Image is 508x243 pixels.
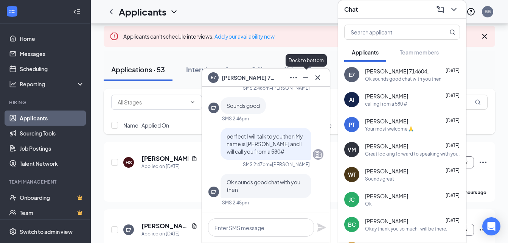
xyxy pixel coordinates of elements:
div: Applied on [DATE] [141,163,197,170]
svg: Minimize [301,73,310,82]
svg: ChevronDown [169,7,179,16]
a: Job Postings [20,141,84,156]
button: ChevronDown [448,3,460,16]
span: [PERSON_NAME] 7146047673 [365,67,433,75]
a: Scheduling [20,61,84,76]
span: [PERSON_NAME] [365,92,408,100]
div: BB [485,8,491,15]
div: E7 [126,227,131,233]
span: [DATE] [446,218,460,223]
div: calling from a 580 # [365,101,407,107]
span: [DATE] [446,118,460,123]
span: • [PERSON_NAME] [270,161,310,168]
svg: Company [314,150,323,159]
h3: Chat [344,5,358,14]
span: • [PERSON_NAME] [270,85,310,91]
svg: ComposeMessage [436,5,445,14]
h5: [PERSON_NAME] 7146047673 [141,222,188,230]
span: Sounds good [227,102,260,109]
button: Minimize [300,72,312,84]
div: Your most welcome 🙏 [365,126,414,132]
span: perfect I will talk to you then My name is [PERSON_NAME] and I will call you from a 580# [227,133,303,155]
span: [PERSON_NAME] [365,192,408,200]
svg: Error [110,32,119,41]
div: Great looking forward to speaking with you. [365,151,460,157]
svg: Cross [480,32,489,41]
div: Okay thank you so much I will be there. [365,226,447,232]
div: Hiring [9,99,83,106]
svg: Ellipses [289,73,298,82]
span: [DATE] [446,93,460,98]
svg: ChevronDown [449,5,458,14]
span: [PERSON_NAME] [365,117,408,125]
span: [DATE] [446,68,460,73]
div: E7 [211,105,216,111]
a: Messages [20,46,84,61]
a: Applicants [20,111,84,126]
input: Search applicant [345,25,434,39]
button: Cross [312,72,324,84]
span: [PERSON_NAME] [365,217,408,225]
div: E7 [211,189,216,195]
svg: Document [191,156,197,162]
a: Sourcing Tools [20,126,84,141]
div: HS [126,159,132,166]
div: Dock to bottom [286,54,327,67]
span: [DATE] [446,168,460,173]
svg: ChevronLeft [107,7,116,16]
span: Applicants [352,49,379,56]
div: Team Management [9,179,83,185]
a: Add your availability now [214,33,275,40]
b: 8 hours ago [461,190,486,195]
svg: Collapse [73,8,81,16]
h1: Applicants [119,5,166,18]
svg: Analysis [9,80,17,88]
span: [DATE] [446,193,460,198]
div: JC [349,196,355,203]
div: Sounds great [365,176,394,182]
span: Ok sounds good chat with you then [227,179,300,193]
a: OnboardingCrown [20,190,84,205]
div: E7 [349,71,355,78]
svg: Settings [9,228,17,235]
div: SMS 2:48pm [222,199,249,206]
div: BC [348,221,356,228]
div: Open Intercom Messenger [482,217,500,235]
button: Ellipses [287,72,300,84]
button: ComposeMessage [434,3,446,16]
svg: WorkstreamLogo [8,8,16,15]
div: WT [348,171,356,178]
a: TeamCrown [20,205,84,220]
div: PT [349,121,355,128]
div: Ok [365,201,372,207]
input: All Stages [118,98,186,106]
div: Ok sounds good chat with you then [365,76,441,82]
svg: Ellipses [478,225,488,234]
span: [PERSON_NAME] 7146047673 [222,73,275,82]
svg: ChevronDown [190,99,196,105]
span: Name · Applied On [123,121,169,129]
div: SMS 2:47pm [243,161,270,168]
div: Applied on [DATE] [141,230,197,238]
span: [PERSON_NAME] [365,142,408,150]
svg: Cross [313,73,322,82]
h5: [PERSON_NAME] [141,154,188,163]
span: Applicants can't schedule interviews. [123,33,275,40]
span: [PERSON_NAME] [365,167,408,175]
div: Reporting [20,80,85,88]
span: [DATE] [446,143,460,148]
div: VM [348,146,356,153]
svg: Ellipses [478,158,488,167]
div: Applications · 53 [111,65,165,74]
div: Offers and hires · 5 [251,65,312,74]
div: Switch to admin view [20,228,73,235]
button: Plane [317,223,326,232]
svg: MagnifyingGlass [449,29,455,35]
a: Home [20,31,84,46]
a: Talent Network [20,156,84,171]
svg: MagnifyingGlass [475,99,481,105]
div: Interviews · 0 [186,65,230,74]
div: SMS 2:46pm [222,115,249,122]
svg: Document [191,223,197,229]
